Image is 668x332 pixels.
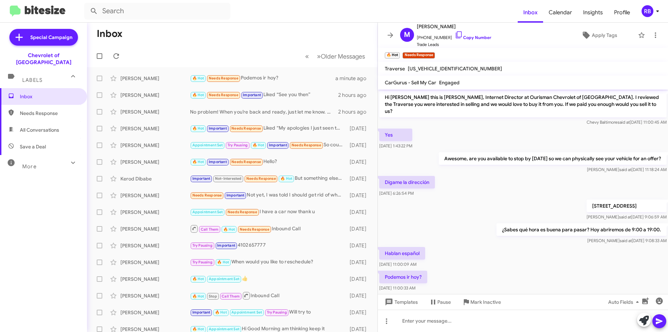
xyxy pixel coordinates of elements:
span: » [317,52,321,61]
span: Chevy Baltimore [DATE] 11:00:45 AM [587,119,667,125]
span: Older Messages [321,53,365,60]
div: a minute ago [335,75,372,82]
span: [PERSON_NAME] [DATE] 11:18:24 AM [587,167,667,172]
p: ¿Sabes qué hora es buena para pasar? Hoy abriremos de 9:00 a 19:00. [496,223,667,236]
div: RB [642,5,653,17]
span: [DATE] 11:00:33 AM [379,285,415,291]
span: [PHONE_NUMBER] [417,31,491,41]
span: 🔥 Hot [192,327,204,331]
span: Needs Response [209,76,238,80]
div: [PERSON_NAME] [120,125,190,132]
span: [DATE] 11:00:09 AM [379,262,416,267]
span: Try Pausing [192,243,213,248]
p: Yes [379,129,412,141]
button: RB [636,5,660,17]
span: Important [209,126,227,131]
span: Important [217,243,235,248]
button: Apply Tags [563,29,635,41]
button: Previous [301,49,313,63]
div: 2 hours ago [338,92,372,99]
span: 🔥 Hot [253,143,264,147]
span: Needs Response [192,193,222,198]
span: [DATE] 6:26:54 PM [379,191,414,196]
span: 🔥 Hot [192,160,204,164]
div: So could you please come and get the truck 🙏 [190,141,346,149]
div: [PERSON_NAME] [120,259,190,266]
div: [DATE] [346,292,372,299]
span: 🔥 Hot [217,260,229,264]
a: Inbox [518,2,543,23]
div: [PERSON_NAME] [120,142,190,149]
div: Kerod Dibabe [120,175,190,182]
span: said at [619,167,631,172]
div: Inbound Call [190,291,346,300]
a: Calendar [543,2,578,23]
p: Hi [PERSON_NAME] this is [PERSON_NAME], Internet Director at Ourisman Chevrolet of [GEOGRAPHIC_DA... [379,91,667,117]
span: Mark Inactive [470,296,501,308]
div: [PERSON_NAME] [120,276,190,283]
div: Podemos ir hoy? [190,74,335,82]
span: Stop [209,294,217,299]
span: [PERSON_NAME] [DATE] 9:06:59 AM [587,214,667,219]
span: Not-Interested [215,176,242,181]
span: Labels [22,77,42,83]
span: Trade Leads [417,41,491,48]
div: [DATE] [346,192,372,199]
span: Needs Response [292,143,321,147]
span: CarGurus - Sell My Car [385,79,436,86]
div: Liked “My apologies I just seen the question” [190,124,346,132]
div: [DATE] [346,159,372,165]
span: « [305,52,309,61]
span: Pause [437,296,451,308]
div: [PERSON_NAME] [120,108,190,115]
div: 👍 [190,275,346,283]
div: [DATE] [346,309,372,316]
div: Hello? [190,158,346,166]
div: [PERSON_NAME] [120,192,190,199]
div: Liked “See you then” [190,91,338,99]
div: No problem! When you’re back and ready, just let me know. We can schedule a time to discuss your ... [190,108,338,115]
a: Insights [578,2,609,23]
span: Try Pausing [267,310,287,315]
div: [DATE] [346,242,372,249]
span: Important [243,93,261,97]
div: 2 hours ago [338,108,372,115]
button: Pause [423,296,456,308]
span: Appointment Set [192,210,223,214]
div: Inbound Call [190,224,346,233]
span: All Conversations [20,126,59,133]
span: Try Pausing [228,143,248,147]
span: Inbox [20,93,79,100]
p: [STREET_ADDRESS] [587,200,667,212]
div: [DATE] [346,142,372,149]
div: [PERSON_NAME] [120,159,190,165]
span: 🔥 Hot [215,310,227,315]
span: Needs Response [20,110,79,117]
p: Hablan español [379,247,425,260]
span: [DATE] 1:43:22 PM [379,143,412,148]
span: Needs Response [228,210,257,214]
span: Templates [383,296,418,308]
nav: Page navigation example [301,49,369,63]
span: Auto Fields [608,296,642,308]
span: Needs Response [246,176,276,181]
div: [DATE] [346,209,372,216]
h1: Inbox [97,28,122,39]
span: [PERSON_NAME] [DATE] 9:08:33 AM [587,238,667,243]
span: [PERSON_NAME] [417,22,491,31]
a: Special Campaign [9,29,78,46]
span: Appointment Set [231,310,262,315]
div: When would you like to reschedule? [190,258,346,266]
a: Profile [609,2,636,23]
div: [PERSON_NAME] [120,242,190,249]
button: Mark Inactive [456,296,507,308]
p: Podemos ir hoy? [379,271,427,283]
span: Important [192,310,210,315]
div: But something else had came up [190,175,346,183]
div: [PERSON_NAME] [120,75,190,82]
input: Search [84,3,230,20]
div: [DATE] [346,125,372,132]
span: M [404,29,410,40]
